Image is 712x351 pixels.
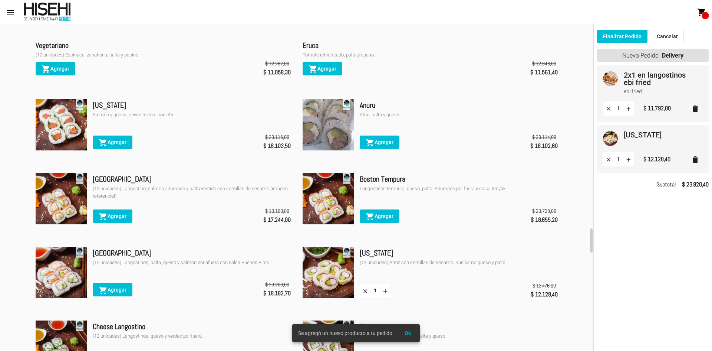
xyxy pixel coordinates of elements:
[298,329,394,337] span: Se agregó un nuevo producto a tu pedido.
[605,105,612,112] mat-icon: clear
[662,49,683,62] strong: Delivery
[36,247,87,298] img: 94551f8f-c76d-4926-a3b2-94c1a07f6008.jpg
[93,173,291,185] div: [GEOGRAPHIC_DATA]
[303,247,354,298] img: cc2b05c4-efb3-4acc-af25-c59f24fa52cf.jpg
[265,133,289,141] span: $ 20.115,00
[360,185,558,192] div: Langostinos tempura, queso, palta. Ahumado por fuera y salsa teriyaki.
[597,49,709,62] div: Nuevo Pedido
[532,133,556,141] span: $ 20.114,00
[691,104,700,113] mat-icon: delete
[651,30,684,43] button: Cancelar
[531,289,558,300] span: $ 12.128,40
[360,259,558,266] div: (12 unidades) Arroz con semillas de sésamo. Kanikama queso y palta.
[405,330,411,336] span: Ok
[603,71,618,86] img: 36ae70a8-0357-4ab6-9c16-037de2f87b50.jpg
[360,247,558,259] div: [US_STATE]
[265,60,289,67] span: $ 12.287,00
[360,99,558,111] div: Anuru
[36,99,87,150] img: dadf26b8-c972-4cab-8a6a-6678f52d0715.jpg
[624,88,697,95] mat-card-subtitle: ebi fried
[360,321,558,332] div: Crazy
[303,173,354,224] img: d476c547-32ab-407c-980b-45284c3b4e87.jpg
[303,39,558,51] div: Eruca
[93,283,132,296] button: Agregar
[399,326,417,340] button: Ok
[532,60,556,67] span: $ 12.846,00
[643,154,670,165] div: $ 12.128,40
[99,138,108,147] mat-icon: shopping_cart
[360,111,558,118] div: Atún, palta y queso.
[36,173,87,224] img: 893be319-ee73-464c-9d2f-806fc698e774.jpg
[93,99,291,111] div: [US_STATE]
[643,103,671,114] div: $ 11.792,00
[36,51,291,59] div: (12 unidades) Espinaca, zanahoria, palta y pepino.
[93,136,132,149] button: Agregar
[263,288,291,299] span: $ 18.182,70
[624,71,697,86] mat-card-title: 2x1 en langostinos ebi fried
[694,4,709,19] button: 2
[99,287,126,293] span: Agregar
[93,259,291,266] div: (12 unidades) Langostinos, palta, queso y salmón por afuera con salsa Buenos Aires.
[93,247,291,259] div: [GEOGRAPHIC_DATA]
[366,213,393,219] span: Agregar
[99,212,108,221] mat-icon: shopping_cart
[265,281,289,288] span: $ 20.203,00
[93,209,132,223] button: Agregar
[263,215,291,225] span: $ 17.244,00
[36,39,291,51] div: Vegetariano
[625,156,632,163] mat-icon: add
[303,51,558,59] div: Tomate rehidratado, palta y queso.
[265,207,289,215] span: $ 19.160,00
[303,99,354,150] img: b181f45d-de56-4463-ad73-d9afcadfb3ce.jpg
[366,212,375,221] mat-icon: shopping_cart
[533,282,556,289] span: $ 13.476,00
[366,138,375,147] mat-icon: shopping_cart
[93,321,291,332] div: Cheese Langostino
[263,67,291,78] span: $ 11.058,30
[691,155,700,164] mat-icon: delete
[36,62,75,75] button: Agregar
[605,156,612,163] mat-icon: clear
[360,136,399,149] button: Agregar
[303,62,342,75] button: Agregar
[360,173,558,185] div: Boston Tempura
[657,179,676,190] span: Subtotal
[263,141,291,151] span: $ 18.103,50
[366,139,393,145] span: Agregar
[42,66,69,72] span: Agregar
[42,65,50,74] mat-icon: shopping_cart
[6,8,15,17] mat-icon: menu
[682,179,709,190] strong: $ 23.920,40
[530,141,558,151] span: $ 18.102,60
[309,66,336,72] span: Agregar
[532,207,556,215] span: $ 20.728,00
[99,213,126,219] span: Agregar
[624,131,662,139] mat-card-title: [US_STATE]
[597,30,647,43] button: Finalizar Pedido
[99,286,108,295] mat-icon: shopping_cart
[603,131,618,146] img: cc2b05c4-efb3-4acc-af25-c59f24fa52cf.jpg
[530,67,558,78] span: $ 11.561,40
[93,332,291,340] div: (12 unidades) Langostinos, queso y verdeo por fuera.
[360,209,399,223] button: Agregar
[99,139,126,145] span: Agregar
[360,332,558,340] div: (12 unidades) Langostinos, palta y queso.
[362,287,369,294] mat-icon: clear
[309,65,317,74] mat-icon: shopping_cart
[531,215,558,225] span: $ 18.655,20
[702,12,709,19] span: 2
[697,8,706,17] mat-icon: shopping_cart
[93,111,291,118] div: Salmón y queso, envuelto en ciboulette.
[625,105,632,112] mat-icon: add
[93,185,291,200] div: (12 unidades) Langostino, salmon ahumado y palta vestido con semillas de sesamo (imagen referencial)
[382,287,389,294] mat-icon: add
